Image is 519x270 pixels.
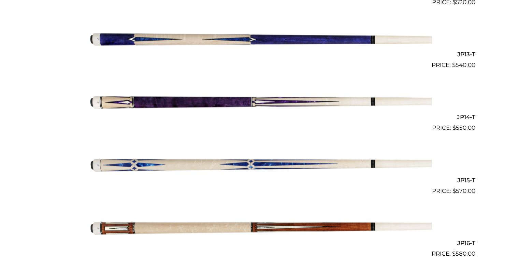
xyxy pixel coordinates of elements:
[87,135,432,193] img: JP15-T
[452,250,475,257] bdi: 580.00
[87,72,432,130] img: JP14-T
[452,61,475,68] bdi: 540.00
[452,124,475,131] bdi: 550.00
[44,198,475,258] a: JP16-T $580.00
[452,187,475,194] bdi: 570.00
[452,61,456,68] span: $
[44,174,475,186] h2: JP15-T
[44,10,475,70] a: JP13-T $540.00
[44,48,475,61] h2: JP13-T
[452,187,456,194] span: $
[44,135,475,195] a: JP15-T $570.00
[87,198,432,256] img: JP16-T
[87,10,432,67] img: JP13-T
[44,72,475,132] a: JP14-T $550.00
[452,250,456,257] span: $
[44,237,475,250] h2: JP16-T
[44,111,475,124] h2: JP14-T
[452,124,456,131] span: $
